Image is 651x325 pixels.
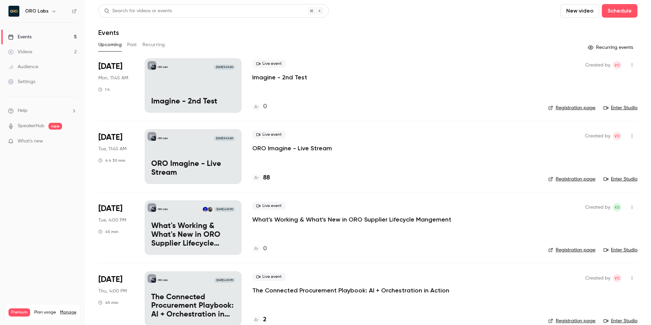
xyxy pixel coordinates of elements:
span: [DATE] [98,132,122,143]
a: Imagine - 2nd TestORO Labs[DATE] 11:45 AMImagine - 2nd Test [145,58,241,113]
h1: Events [98,28,119,37]
p: ORO Imagine - Live Stream [151,160,235,177]
span: new [48,123,62,130]
a: Registration page [548,318,595,324]
a: Registration page [548,176,595,183]
a: 0 [252,244,267,253]
span: VC [614,274,620,282]
div: Settings [8,78,35,85]
div: Oct 7 Tue, 12:45 PM (Europe/Amsterdam) [98,129,134,184]
span: [DATE] [98,203,122,214]
h4: 0 [263,244,267,253]
div: 45 min [98,229,118,234]
li: help-dropdown-opener [8,107,77,114]
a: Registration page [548,247,595,253]
button: Schedule [602,4,637,18]
h4: 88 [263,173,270,183]
a: 88 [252,173,270,183]
a: 2 [252,315,267,324]
a: Enter Studio [604,318,637,324]
span: [DATE] 4:00 PM [214,207,235,212]
span: Thu, 4:00 PM [98,288,127,294]
a: Imagine - 2nd Test [252,73,307,81]
span: Premium [8,308,30,317]
button: Recurring [142,39,165,50]
span: What's new [18,138,43,145]
span: [DATE] 4:00 PM [214,278,235,283]
img: Hrishi Kaikini [203,207,208,212]
h6: ORO Labs [25,8,48,15]
a: What's Working & What's New in ORO Supplier Lifecycle Mangement [252,215,451,224]
span: Help [18,107,27,114]
span: Tue, 4:00 PM [98,217,126,224]
span: Kelli Stanley [613,203,621,211]
a: The Connected Procurement Playbook: AI + Orchestration in Action [252,286,449,294]
div: 45 min [98,300,118,305]
span: Vlad Croitoru [613,132,621,140]
span: VC [614,132,620,140]
a: ORO Imagine - Live Stream [252,144,332,152]
div: Oct 6 Mon, 11:45 AM (Europe/London) [98,58,134,113]
span: Live event [252,60,286,68]
p: ORO Labs [158,208,168,211]
button: Past [127,39,137,50]
p: The Connected Procurement Playbook: AI + Orchestration in Action [151,293,235,319]
span: Created by [585,274,610,282]
button: Upcoming [98,39,122,50]
h4: 0 [263,102,267,111]
span: Live event [252,273,286,281]
a: Manage [60,310,76,315]
div: Audience [8,63,38,70]
a: Enter Studio [604,176,637,183]
span: [DATE] [98,274,122,285]
span: KS [615,203,620,211]
p: What's Working & What's New in ORO Supplier Lifecycle Mangement [151,222,235,248]
button: Recurring events [585,42,637,53]
span: VC [614,61,620,69]
a: 0 [252,102,267,111]
h4: 2 [263,315,267,324]
p: ORO Labs [158,279,168,282]
a: Registration page [548,104,595,111]
a: Enter Studio [604,104,637,111]
div: Videos [8,49,32,55]
span: Live event [252,131,286,139]
span: [DATE] 11:45 AM [214,65,235,70]
p: ORO Labs [158,65,168,69]
div: 4 h 30 min [98,158,125,163]
span: Tue, 11:45 AM [98,146,126,152]
iframe: Noticeable Trigger [68,138,77,145]
button: New video [560,4,599,18]
a: ORO Imagine - Live StreamORO Labs[DATE] 11:45 AMORO Imagine - Live Stream [145,129,241,184]
span: Mon, 11:45 AM [98,75,128,81]
img: Kelli Stanley [208,207,213,212]
span: Live event [252,202,286,210]
div: 1 h [98,87,110,92]
a: What's Working & What's New in ORO Supplier Lifecycle MangementORO LabsKelli StanleyHrishi Kaikin... [145,200,241,255]
span: Vlad Croitoru [613,61,621,69]
p: ORO Labs [158,137,168,140]
span: Created by [585,61,610,69]
span: [DATE] [98,61,122,72]
span: [DATE] 11:45 AM [214,136,235,141]
img: ORO Labs [8,6,19,17]
span: Created by [585,203,610,211]
p: Imagine - 2nd Test [151,97,235,106]
div: Events [8,34,32,40]
a: SpeakerHub [18,122,44,130]
div: Search for videos or events [104,7,172,15]
span: Vlad Croitoru [613,274,621,282]
span: Created by [585,132,610,140]
div: Oct 14 Tue, 10:00 AM (America/Chicago) [98,200,134,255]
span: Plan usage [34,310,56,315]
a: Enter Studio [604,247,637,253]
